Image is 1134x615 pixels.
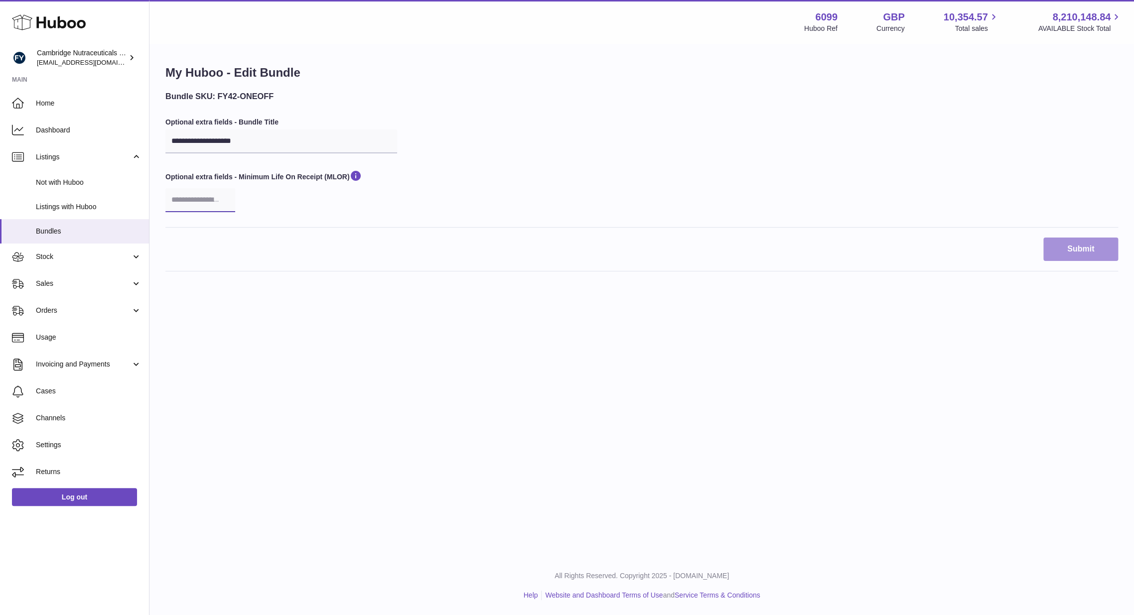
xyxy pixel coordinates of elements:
[36,333,142,342] span: Usage
[165,91,397,102] h3: Bundle SKU: FY42-ONEOFF
[12,50,27,65] img: huboo@camnutra.com
[36,467,142,477] span: Returns
[36,202,142,212] span: Listings with Huboo
[37,48,127,67] div: Cambridge Nutraceuticals Ltd
[1038,24,1122,33] span: AVAILABLE Stock Total
[876,24,905,33] div: Currency
[943,10,999,33] a: 10,354.57 Total sales
[157,571,1126,581] p: All Rights Reserved. Copyright 2025 - [DOMAIN_NAME]
[815,10,838,24] strong: 6099
[36,99,142,108] span: Home
[37,58,146,66] span: [EMAIL_ADDRESS][DOMAIN_NAME]
[36,279,131,288] span: Sales
[36,386,142,396] span: Cases
[955,24,999,33] span: Total sales
[1052,10,1111,24] span: 8,210,148.84
[36,413,142,423] span: Channels
[36,360,131,369] span: Invoicing and Payments
[675,591,760,599] a: Service Terms & Conditions
[36,252,131,261] span: Stock
[524,591,538,599] a: Help
[165,65,1118,81] h1: My Huboo - Edit Bundle
[943,10,988,24] span: 10,354.57
[1038,10,1122,33] a: 8,210,148.84 AVAILABLE Stock Total
[36,125,142,135] span: Dashboard
[36,440,142,450] span: Settings
[36,306,131,315] span: Orders
[545,591,663,599] a: Website and Dashboard Terms of Use
[804,24,838,33] div: Huboo Ref
[165,169,397,185] label: Optional extra fields - Minimum Life On Receipt (MLOR)
[36,152,131,162] span: Listings
[12,488,137,506] a: Log out
[542,591,760,600] li: and
[883,10,904,24] strong: GBP
[1043,238,1118,261] button: Submit
[36,227,142,236] span: Bundles
[36,178,142,187] span: Not with Huboo
[165,118,397,127] label: Optional extra fields - Bundle Title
